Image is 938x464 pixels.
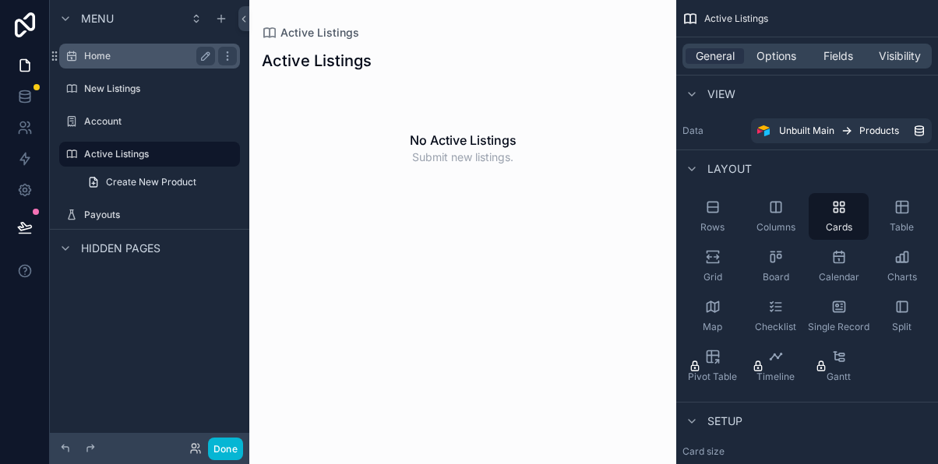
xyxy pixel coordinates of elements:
button: Done [208,438,243,460]
span: Table [890,221,914,234]
span: Fields [823,48,853,64]
button: Map [682,293,742,339]
span: Unbuilt Main [779,125,834,137]
button: Columns [746,193,806,240]
span: Split [892,321,912,333]
span: Rows [700,221,725,234]
span: View [707,86,735,102]
label: Active Listings [84,148,231,160]
button: Rows [682,193,742,240]
span: Grid [703,271,722,283]
a: Active Listings [59,142,240,167]
span: Menu [81,11,114,26]
span: Columns [756,221,795,234]
span: Calendar [819,271,859,283]
label: Home [84,50,209,62]
a: Home [59,44,240,69]
span: Setup [707,413,742,429]
a: Payouts [59,202,240,227]
label: Account [84,115,237,128]
span: Visibility [879,48,921,64]
a: Account [59,109,240,134]
button: Calendar [809,243,869,290]
span: Create New Product [106,176,196,188]
span: Timeline [756,371,795,383]
button: Checklist [746,293,806,339]
button: Single Record [809,293,869,339]
span: Cards [826,221,852,234]
span: Layout [707,161,752,177]
span: Hidden pages [81,241,160,256]
label: Payouts [84,209,237,221]
span: Charts [887,271,917,283]
button: Pivot Table [682,343,742,389]
a: Unbuilt MainProducts [751,118,932,143]
span: Board [763,271,789,283]
a: New Listings [59,76,240,101]
button: Table [872,193,932,240]
button: Split [872,293,932,339]
button: Charts [872,243,932,290]
span: Options [756,48,796,64]
span: Active Listings [704,12,768,25]
button: Gantt [809,343,869,389]
span: Pivot Table [688,371,737,383]
span: Gantt [827,371,851,383]
label: Data [682,125,745,137]
span: Single Record [808,321,869,333]
span: General [696,48,735,64]
span: Products [859,125,899,137]
span: Map [703,321,722,333]
label: New Listings [84,83,237,95]
a: Create New Product [78,170,240,195]
img: Airtable Logo [757,125,770,137]
span: Checklist [755,321,796,333]
button: Board [746,243,806,290]
button: Grid [682,243,742,290]
button: Cards [809,193,869,240]
button: Timeline [746,343,806,389]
